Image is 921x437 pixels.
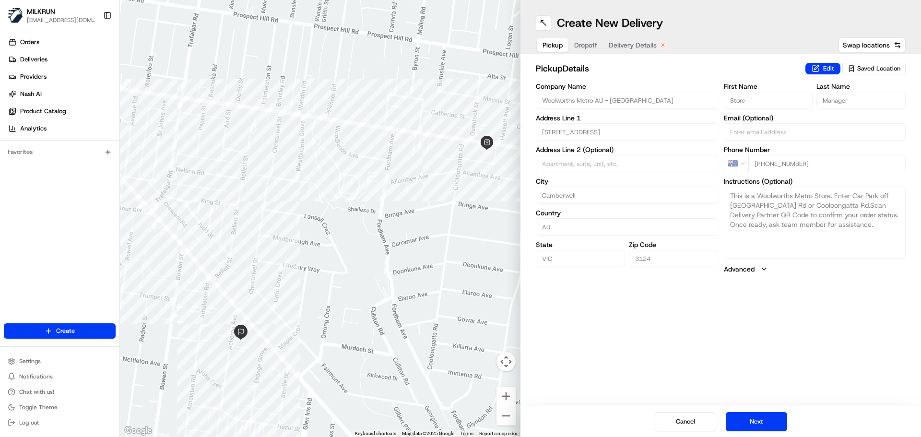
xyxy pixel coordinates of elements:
[19,419,39,426] span: Log out
[805,63,840,74] button: Edit
[122,425,154,437] a: Open this area in Google Maps (opens a new window)
[724,123,906,141] input: Enter email address
[724,92,813,109] input: Enter first name
[4,121,119,136] a: Analytics
[8,8,23,23] img: MILKRUN
[724,264,755,274] label: Advanced
[629,250,718,267] input: Enter zip code
[56,327,75,335] span: Create
[536,146,718,153] label: Address Line 2 (Optional)
[536,241,625,248] label: State
[609,40,657,50] span: Delivery Details
[724,187,906,259] textarea: This is a Woolworths Metro Store. Enter Car Park off [GEOGRAPHIC_DATA] Rd or Cooloongatta Rd.Scan...
[838,37,906,53] button: Swap locations
[4,35,119,50] a: Orders
[19,357,41,365] span: Settings
[20,90,42,98] span: Nash AI
[4,144,116,160] div: Favorites
[536,123,718,141] input: Enter address
[536,92,718,109] input: Enter company name
[4,401,116,414] button: Toggle Theme
[536,218,718,236] input: Enter country
[843,40,890,50] span: Swap locations
[726,412,787,431] button: Next
[4,323,116,339] button: Create
[20,38,39,47] span: Orders
[842,62,906,75] button: Saved Location
[536,83,718,90] label: Company Name
[27,7,55,16] button: MILKRUN
[536,210,718,216] label: Country
[460,431,473,436] a: Terms (opens in new tab)
[724,178,906,185] label: Instructions (Optional)
[536,187,718,204] input: Enter city
[724,264,906,274] button: Advanced
[536,155,718,172] input: Apartment, suite, unit, etc.
[4,104,119,119] a: Product Catalog
[19,373,53,380] span: Notifications
[19,403,58,411] span: Toggle Theme
[574,40,597,50] span: Dropoff
[748,155,906,172] input: Enter phone number
[816,92,906,109] input: Enter last name
[4,385,116,399] button: Chat with us!
[19,388,54,396] span: Chat with us!
[27,16,95,24] button: [EMAIL_ADDRESS][DOMAIN_NAME]
[20,124,47,133] span: Analytics
[4,69,119,84] a: Providers
[724,115,906,121] label: Email (Optional)
[4,416,116,429] button: Log out
[557,15,663,31] h1: Create New Delivery
[816,83,906,90] label: Last Name
[496,352,516,371] button: Map camera controls
[857,64,900,73] span: Saved Location
[655,412,716,431] button: Cancel
[4,52,119,67] a: Deliveries
[4,354,116,368] button: Settings
[4,86,119,102] a: Nash AI
[20,55,47,64] span: Deliveries
[496,387,516,406] button: Zoom in
[20,107,66,116] span: Product Catalog
[724,83,813,90] label: First Name
[122,425,154,437] img: Google
[20,72,47,81] span: Providers
[536,62,800,75] h2: pickup Details
[629,241,718,248] label: Zip Code
[355,430,396,437] button: Keyboard shortcuts
[536,178,718,185] label: City
[4,370,116,383] button: Notifications
[536,250,625,267] input: Enter state
[536,115,718,121] label: Address Line 1
[543,40,563,50] span: Pickup
[724,146,906,153] label: Phone Number
[479,431,518,436] a: Report a map error
[4,4,99,27] button: MILKRUNMILKRUN[EMAIL_ADDRESS][DOMAIN_NAME]
[496,406,516,425] button: Zoom out
[402,431,454,436] span: Map data ©2025 Google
